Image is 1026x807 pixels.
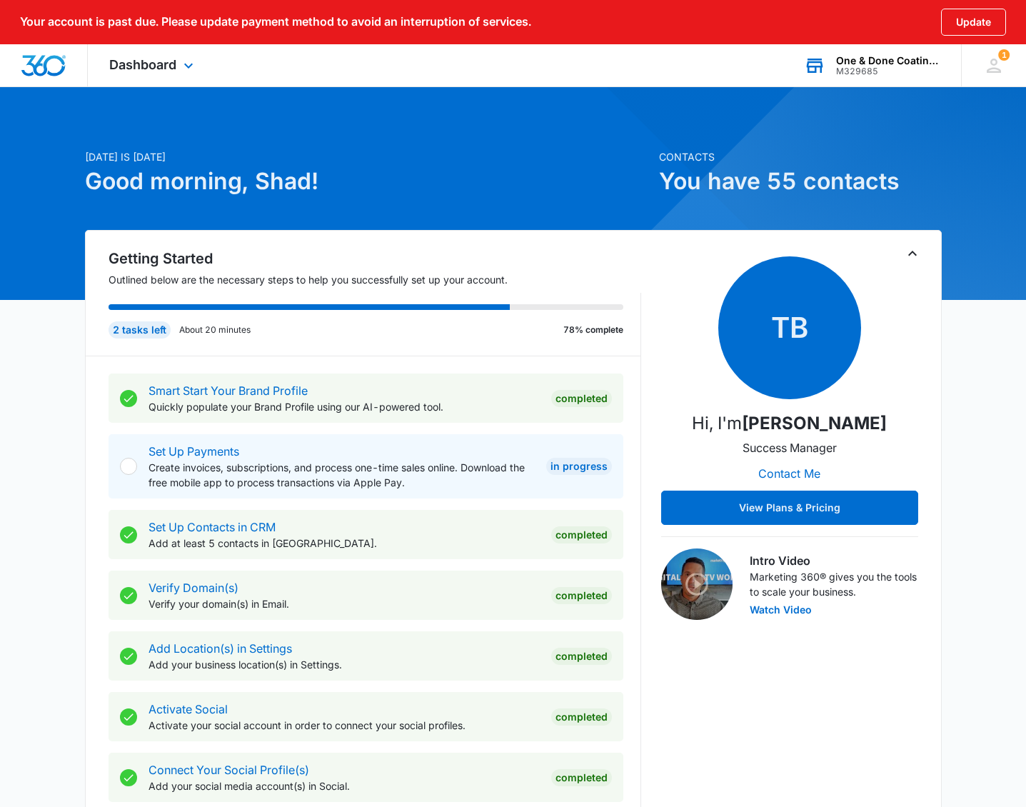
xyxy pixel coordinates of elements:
div: Completed [551,648,612,665]
button: Watch Video [750,605,812,615]
a: Set Up Contacts in CRM [149,520,276,534]
h1: Good morning, Shad! [85,164,650,199]
a: Smart Start Your Brand Profile [149,384,308,398]
div: notifications count [961,44,1026,86]
p: Success Manager [743,439,837,456]
img: Intro Video [661,548,733,620]
p: Hi, I'm [692,411,887,436]
div: Completed [551,526,612,543]
p: Outlined below are the necessary steps to help you successfully set up your account. [109,272,641,287]
div: account id [836,66,940,76]
p: Contacts [659,149,942,164]
div: notifications count [998,49,1010,61]
a: Set Up Payments [149,444,239,458]
p: Your account is past due. Please update payment method to avoid an interruption of services. [20,15,531,29]
a: Verify Domain(s) [149,581,238,595]
button: View Plans & Pricing [661,491,918,525]
button: Toggle Collapse [904,245,921,262]
button: Update [941,9,1006,36]
p: Create invoices, subscriptions, and process one-time sales online. Download the free mobile app t... [149,460,535,490]
p: Add your business location(s) in Settings. [149,657,540,672]
h2: Getting Started [109,248,641,269]
div: Completed [551,390,612,407]
p: Verify your domain(s) in Email. [149,596,540,611]
span: 1 [998,49,1010,61]
p: Quickly populate your Brand Profile using our AI-powered tool. [149,399,540,414]
div: Completed [551,708,612,726]
p: 78% complete [563,324,623,336]
strong: [PERSON_NAME] [742,413,887,433]
p: Add your social media account(s) in Social. [149,778,540,793]
p: [DATE] is [DATE] [85,149,650,164]
p: Add at least 5 contacts in [GEOGRAPHIC_DATA]. [149,536,540,551]
span: Dashboard [109,57,176,72]
h1: You have 55 contacts [659,164,942,199]
p: Activate your social account in order to connect your social profiles. [149,718,540,733]
a: Add Location(s) in Settings [149,641,292,656]
div: 2 tasks left [109,321,171,339]
a: Connect Your Social Profile(s) [149,763,309,777]
span: TB [718,256,861,399]
div: Completed [551,587,612,604]
div: account name [836,55,940,66]
p: Marketing 360® gives you the tools to scale your business. [750,569,918,599]
h3: Intro Video [750,552,918,569]
a: Activate Social [149,702,228,716]
p: About 20 minutes [179,324,251,336]
div: In Progress [546,458,612,475]
button: Contact Me [744,456,835,491]
div: Dashboard [88,44,218,86]
div: Completed [551,769,612,786]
